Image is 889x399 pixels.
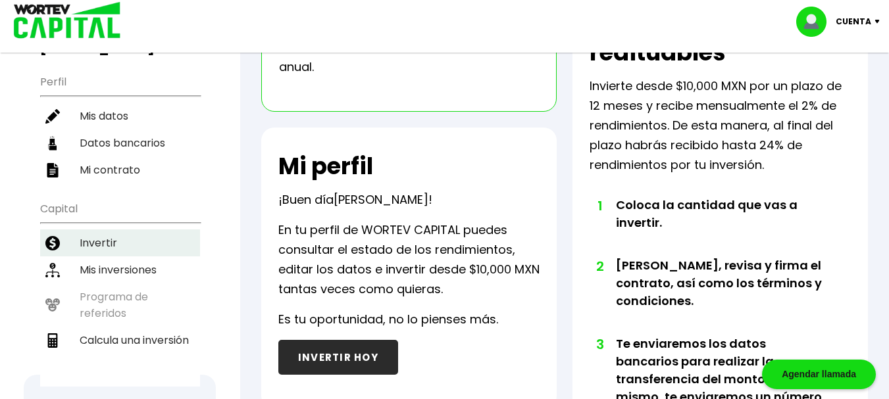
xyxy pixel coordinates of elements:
[40,194,200,387] ul: Capital
[278,310,498,329] p: Es tu oportunidad, no lo pienses más.
[278,340,398,375] button: INVERTIR HOY
[334,191,428,208] span: [PERSON_NAME]
[45,263,60,277] img: inversiones-icon.6695dc30.svg
[45,163,60,177] img: contrato-icon.f2db500c.svg
[40,67,200,183] ul: Perfil
[796,7,836,37] img: profile-image
[278,220,540,299] p: En tu perfil de WORTEV CAPITAL puedes consultar el estado de los rendimientos, editar los datos e...
[40,129,200,156] a: Datos bancarios
[278,190,432,210] p: ¡Buen día !
[590,76,851,175] p: Invierte desde $10,000 MXN por un plazo de 12 meses y recibe mensualmente el 2% de rendimientos. ...
[596,256,603,276] span: 2
[45,109,60,124] img: editar-icon.952d3147.svg
[45,136,60,151] img: datos-icon.10cf9172.svg
[278,153,373,179] h2: Mi perfil
[616,256,825,335] li: [PERSON_NAME], revisa y firma el contrato, así como los términos y condiciones.
[40,103,200,129] a: Mis datos
[40,24,200,57] h3: Buen día,
[40,229,200,256] a: Invertir
[871,20,889,24] img: icon-down
[45,333,60,348] img: calculadora-icon.17d418c4.svg
[616,196,825,256] li: Coloca la cantidad que vas a invertir.
[836,12,871,32] p: Cuenta
[596,196,603,216] span: 1
[596,335,603,354] span: 3
[40,256,200,283] a: Mis inversiones
[45,236,60,250] img: invertir-icon.b3b967d7.svg
[40,156,200,183] a: Mi contrato
[40,327,200,354] a: Calcula una inversión
[762,360,876,389] div: Agendar llamada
